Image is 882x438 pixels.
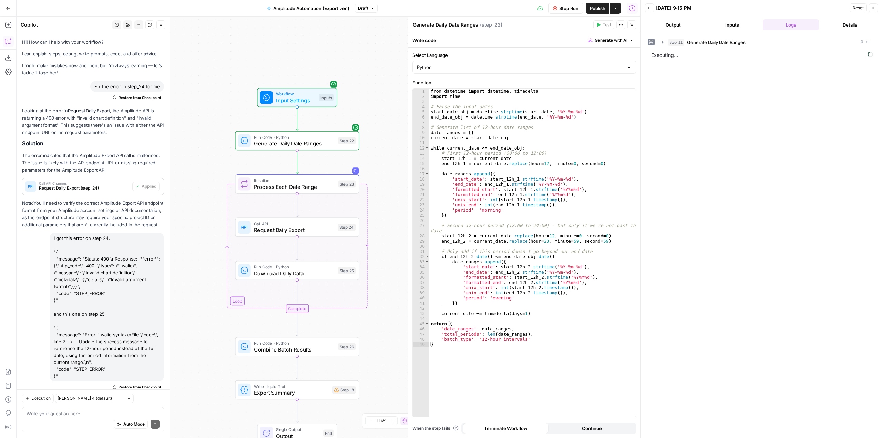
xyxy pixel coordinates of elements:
[235,304,359,313] div: Complete
[413,290,429,295] div: 39
[413,21,478,28] textarea: Generate Daily Date Ranges
[110,93,164,102] button: Restore from Checkpoint
[822,19,878,30] button: Details
[22,107,164,136] p: Looking at the error in , the Amplitude API is returning a 400 error with "Invalid chart definiti...
[549,423,635,434] button: Continue
[417,64,624,71] input: Python
[413,130,429,135] div: 9
[338,181,356,188] div: Step 23
[235,380,359,400] div: Write Liquid TextExport SummaryStep 18
[254,269,335,277] span: Download Daily Data
[413,321,429,326] div: 45
[296,356,298,379] g: Edge from step_26 to step_18
[413,223,429,233] div: 27
[548,3,583,14] button: Stop Run
[39,185,130,191] span: Request Daily Export (step_24)
[276,91,316,97] span: Workflow
[413,151,429,156] div: 13
[413,166,429,171] div: 16
[22,394,54,403] button: Execution
[413,140,429,145] div: 11
[413,207,429,213] div: 24
[413,171,429,176] div: 17
[413,238,429,244] div: 29
[90,81,164,92] div: Fix the error in step_24 for me
[22,39,164,46] p: Hi! How can I help with your workflow?
[413,316,429,321] div: 44
[254,383,329,390] span: Write Liquid Text
[413,176,429,182] div: 18
[123,421,145,427] span: Auto Mode
[377,418,386,424] span: 116%
[319,94,334,101] div: Inputs
[296,150,298,173] g: Edge from step_22 to step_23
[853,5,864,11] span: Reset
[480,21,502,28] span: ( step_22 )
[235,261,359,280] div: Run Code · PythonDownload Daily DataStep 25
[645,19,701,30] button: Output
[413,280,429,285] div: 37
[425,254,429,259] span: Toggle code folding, rows 32 through 41
[254,340,335,346] span: Run Code · Python
[22,140,164,147] h2: Solution
[22,50,164,58] p: I can explain steps, debug, write prompts, code, and offer advice.
[484,425,527,432] span: Terminate Workflow
[412,425,459,431] span: When the step fails:
[425,321,429,326] span: Toggle code folding, rows 45 through 49
[413,244,429,249] div: 30
[595,37,627,43] span: Generate with AI
[413,233,429,238] div: 28
[31,395,51,401] span: Execution
[358,5,368,11] span: Draft
[413,192,429,197] div: 21
[254,140,335,147] span: Generate Daily Date Ranges
[425,145,429,151] span: Toggle code folding, rows 12 through 43
[413,182,429,187] div: 19
[586,3,609,14] button: Publish
[413,156,429,161] div: 14
[296,237,298,260] g: Edge from step_24 to step_25
[413,125,429,130] div: 8
[254,177,335,184] span: Iteration
[276,96,316,104] span: Input Settings
[276,426,320,433] span: Single Output
[413,187,429,192] div: 20
[254,389,329,397] span: Export Summary
[22,62,164,77] p: I might make mistakes now and then, but I’m always learning — let’s tackle it together!
[413,332,429,337] div: 47
[114,420,148,429] button: Auto Mode
[58,395,124,402] input: Claude Sonnet 4 (default)
[338,267,356,274] div: Step 25
[254,134,335,141] span: Run Code · Python
[413,104,429,109] div: 4
[355,4,378,13] button: Draft
[413,275,429,280] div: 36
[119,384,161,390] span: Restore from Checkpoint
[338,224,356,231] div: Step 24
[413,135,429,140] div: 10
[413,269,429,275] div: 35
[413,285,429,290] div: 38
[254,226,335,234] span: Request Daily Export
[235,131,359,151] div: Run Code · PythonGenerate Daily Date RangesStep 22
[603,22,611,28] span: Test
[22,200,33,206] strong: Note:
[408,33,640,47] div: Write code
[425,259,429,264] span: Toggle code folding, rows 33 through 41
[425,171,429,176] span: Toggle code folding, rows 17 through 25
[286,304,308,313] div: Complete
[413,94,429,99] div: 2
[658,37,875,48] button: 0 ms
[559,5,578,12] span: Stop Run
[582,425,602,432] span: Continue
[254,264,335,270] span: Run Code · Python
[413,145,429,151] div: 12
[850,3,867,12] button: Reset
[142,183,156,190] span: Applied
[649,50,875,61] span: Executing...
[254,221,335,227] span: Call API
[413,311,429,316] div: 43
[119,95,161,100] span: Restore from Checkpoint
[22,200,164,229] p: You'll need to verify the correct Amplitude Export API endpoint format from your Amplitude accoun...
[590,5,605,12] span: Publish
